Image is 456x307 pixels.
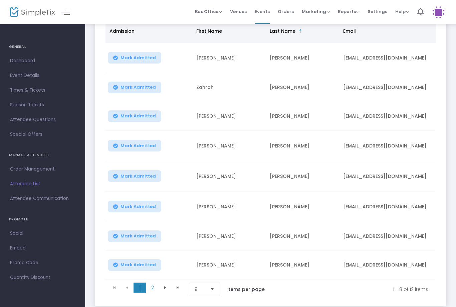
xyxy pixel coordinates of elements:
span: Mark Admitted [121,143,156,148]
label: items per page [227,286,265,293]
td: [PERSON_NAME] [266,131,339,161]
td: [EMAIL_ADDRESS][DOMAIN_NAME] [339,251,439,280]
span: Admission [109,28,135,34]
button: Mark Admitted [108,82,161,93]
td: [PERSON_NAME] [192,43,266,73]
span: Reports [338,8,360,15]
span: Go to the last page [175,285,181,290]
button: Mark Admitted [108,52,161,64]
td: [PERSON_NAME] [266,192,339,222]
span: Social [10,229,75,238]
span: Times & Tickets [10,86,75,95]
span: First Name [196,28,222,34]
button: Mark Admitted [108,140,161,151]
td: [EMAIL_ADDRESS][DOMAIN_NAME] [339,161,439,192]
span: Dashboard [10,57,75,65]
button: Mark Admitted [108,110,161,122]
button: Select [208,283,217,296]
td: [PERSON_NAME] [192,251,266,280]
span: Special Offers [10,130,75,139]
span: Go to the last page [172,283,184,293]
span: Sortable [298,28,303,34]
h4: GENERAL [9,40,76,54]
span: Attendee List [10,180,75,188]
td: [EMAIL_ADDRESS][DOMAIN_NAME] [339,131,439,161]
span: Go to the next page [159,283,172,293]
td: Zahrah [192,73,266,102]
span: 8 [195,286,205,293]
span: Attendee Communication [10,194,75,203]
span: Mark Admitted [121,55,156,61]
span: Mark Admitted [121,174,156,179]
span: Mark Admitted [121,233,156,239]
span: Settings [368,3,387,20]
span: Box Office [195,8,222,15]
td: [PERSON_NAME] [192,161,266,192]
td: [EMAIL_ADDRESS][DOMAIN_NAME] [339,192,439,222]
button: Mark Admitted [108,201,161,212]
td: [PERSON_NAME] [192,102,266,131]
span: Embed [10,244,75,252]
span: Page 1 [134,283,146,293]
h4: MANAGE ATTENDEES [9,148,76,162]
div: Data table [105,19,436,280]
td: [PERSON_NAME] [266,73,339,102]
td: [PERSON_NAME] [266,43,339,73]
span: Orders [278,3,294,20]
td: [PERSON_NAME] [192,131,266,161]
span: Mark Admitted [121,204,156,209]
span: Mark Admitted [121,113,156,119]
span: Attendee Questions [10,115,75,124]
td: [PERSON_NAME] [192,192,266,222]
td: [EMAIL_ADDRESS][DOMAIN_NAME] [339,43,439,73]
span: Email [343,28,356,34]
span: Promo Code [10,259,75,267]
span: Page 2 [146,283,159,293]
td: [PERSON_NAME] [266,251,339,280]
span: Mark Admitted [121,85,156,90]
h4: PROMOTE [9,213,76,226]
button: Mark Admitted [108,230,161,242]
kendo-pager-info: 1 - 8 of 12 items [279,283,428,296]
span: Season Tickets [10,101,75,109]
td: [EMAIL_ADDRESS][DOMAIN_NAME] [339,102,439,131]
td: [PERSON_NAME] [192,222,266,251]
td: [EMAIL_ADDRESS][DOMAIN_NAME] [339,222,439,251]
span: Go to the next page [163,285,168,290]
span: Event Details [10,71,75,80]
button: Mark Admitted [108,170,161,182]
span: Help [395,8,409,15]
td: [EMAIL_ADDRESS][DOMAIN_NAME] [339,73,439,102]
td: [PERSON_NAME] [266,102,339,131]
td: [PERSON_NAME] [266,222,339,251]
span: Quantity Discount [10,273,75,282]
td: [PERSON_NAME] [266,161,339,192]
button: Mark Admitted [108,259,161,271]
span: Events [255,3,270,20]
span: Venues [230,3,247,20]
span: Last Name [270,28,295,34]
span: Order Management [10,165,75,174]
span: Mark Admitted [121,262,156,268]
span: Marketing [302,8,330,15]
